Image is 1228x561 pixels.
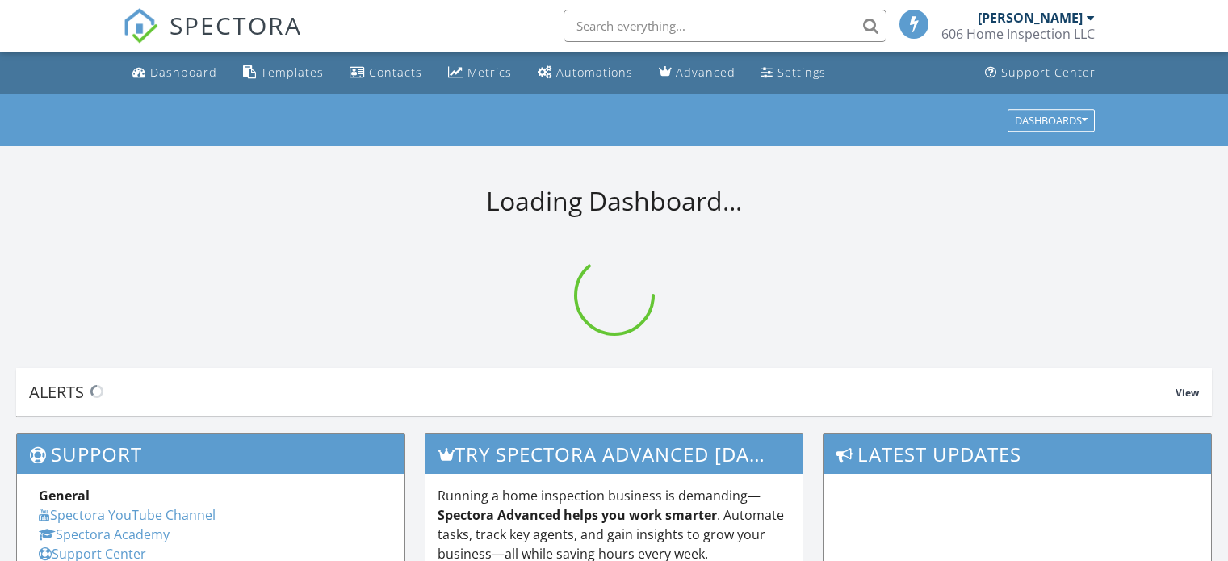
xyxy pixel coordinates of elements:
a: Advanced [652,58,742,88]
a: SPECTORA [123,22,302,56]
a: Settings [755,58,832,88]
a: Contacts [343,58,429,88]
a: Spectora YouTube Channel [39,506,216,524]
div: 606 Home Inspection LLC [941,26,1095,42]
strong: Spectora Advanced helps you work smarter [438,506,717,524]
h3: Try spectora advanced [DATE] [425,434,803,474]
div: Alerts [29,381,1176,403]
div: Settings [777,65,826,80]
a: Dashboard [126,58,224,88]
a: Metrics [442,58,518,88]
div: Dashboards [1015,115,1088,126]
span: SPECTORA [170,8,302,42]
a: Spectora Academy [39,525,170,543]
button: Dashboards [1008,109,1095,132]
a: Automations (Basic) [531,58,639,88]
div: Metrics [467,65,512,80]
div: Automations [556,65,633,80]
h3: Latest Updates [824,434,1211,474]
div: Contacts [369,65,422,80]
h3: Support [17,434,404,474]
div: Advanced [676,65,736,80]
div: Dashboard [150,65,217,80]
div: [PERSON_NAME] [978,10,1083,26]
a: Templates [237,58,330,88]
div: Support Center [1001,65,1096,80]
img: The Best Home Inspection Software - Spectora [123,8,158,44]
a: Support Center [979,58,1102,88]
input: Search everything... [564,10,886,42]
div: Templates [261,65,324,80]
strong: General [39,487,90,504]
span: View [1176,386,1199,400]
